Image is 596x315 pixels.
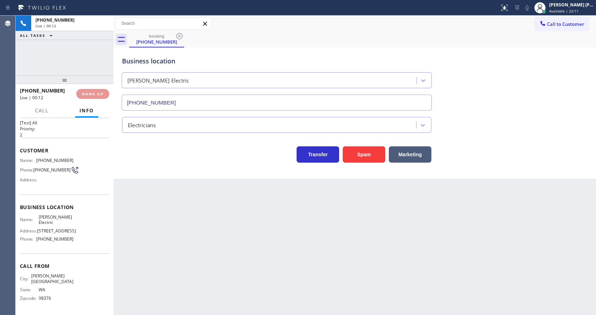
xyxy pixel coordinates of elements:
span: ALL TASKS [20,33,45,38]
p: 2 [20,132,109,138]
button: Call [31,104,53,118]
div: Business location [122,56,431,66]
button: Spam [343,146,385,163]
button: ALL TASKS [16,31,60,40]
span: Address: [20,177,39,182]
div: (360) 375-2305 [130,32,183,47]
button: Marketing [389,146,431,163]
div: Electricians [128,121,156,129]
span: Call From [20,263,109,269]
button: Mute [522,3,532,13]
input: Phone Number [122,95,432,111]
span: [PERSON_NAME] Electric [39,214,74,225]
span: Customer [20,147,109,154]
div: [PERSON_NAME] [PERSON_NAME] [549,2,594,8]
span: City: [20,276,31,281]
span: Phone: [20,167,33,173]
p: [Test] All [20,120,109,126]
span: [PHONE_NUMBER] [36,158,73,163]
h2: Priority: [20,126,109,132]
span: Available | 22:11 [549,9,579,13]
button: HANG UP [76,89,109,99]
span: State: [20,287,39,292]
span: [PHONE_NUMBER] [35,17,74,23]
button: Call to Customer [535,17,589,31]
button: Info [75,104,98,118]
span: Name: [20,217,39,222]
span: WA [39,287,74,292]
span: 98376 [39,296,74,301]
span: [PERSON_NAME][GEOGRAPHIC_DATA] [31,273,73,284]
input: Search [116,18,211,29]
span: Name: [20,158,36,163]
span: HANG UP [82,91,104,96]
span: [STREET_ADDRESS] [37,228,76,234]
div: [PHONE_NUMBER] [130,39,183,45]
div: booking [130,33,183,39]
span: Zipcode: [20,296,39,301]
div: [PERSON_NAME] Electric [127,77,189,85]
span: [PHONE_NUMBER] [36,236,73,242]
span: [PHONE_NUMBER] [20,87,65,94]
span: Live | 00:12 [20,95,43,101]
span: [PHONE_NUMBER] [33,167,71,173]
span: Live | 00:12 [35,23,56,28]
span: Info [79,107,94,114]
span: Address: [20,228,37,234]
span: Phone: [20,236,36,242]
span: Call [35,107,49,114]
button: Transfer [297,146,339,163]
span: Business location [20,204,109,210]
span: Call to Customer [547,21,584,27]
